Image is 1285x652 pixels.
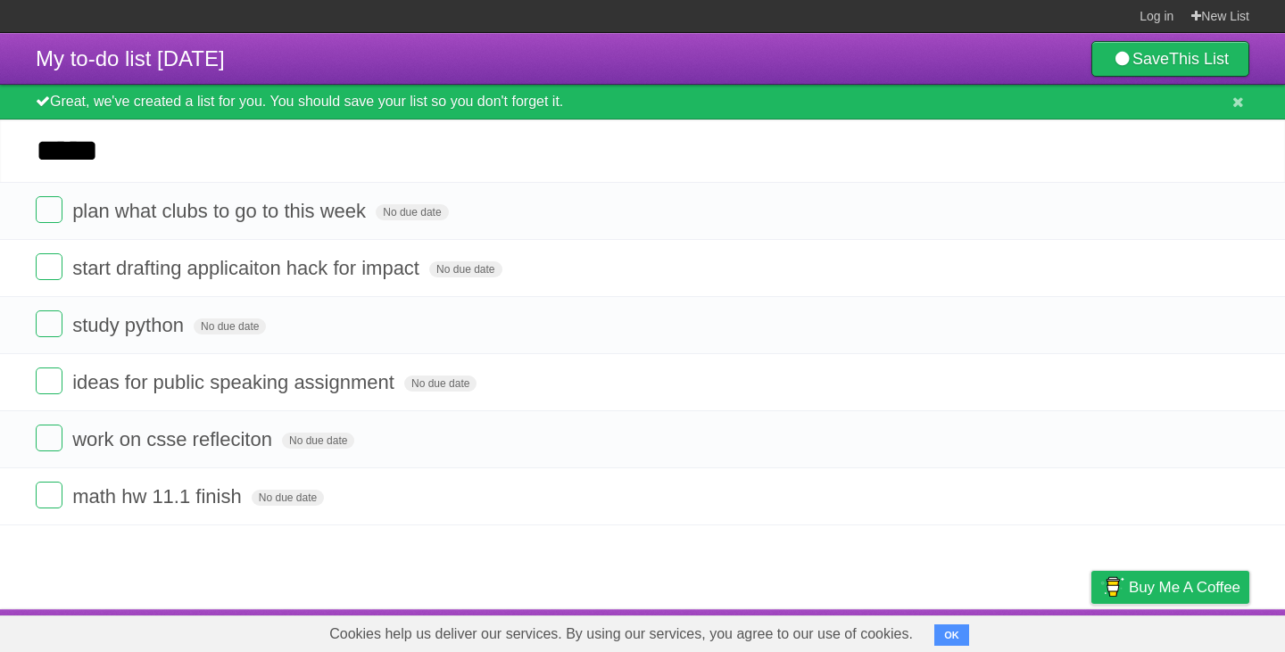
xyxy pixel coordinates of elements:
[36,425,62,451] label: Done
[1129,572,1240,603] span: Buy me a coffee
[72,200,370,222] span: plan what clubs to go to this week
[282,433,354,449] span: No due date
[36,367,62,394] label: Done
[36,196,62,223] label: Done
[252,490,324,506] span: No due date
[404,376,477,392] span: No due date
[854,614,891,648] a: About
[1091,571,1249,604] a: Buy me a coffee
[36,46,225,70] span: My to-do list [DATE]
[311,616,931,652] span: Cookies help us deliver our services. By using our services, you agree to our use of cookies.
[1068,614,1115,648] a: Privacy
[913,614,985,648] a: Developers
[934,624,969,646] button: OK
[36,310,62,337] label: Done
[72,485,246,508] span: math hw 11.1 finish
[1100,572,1124,602] img: Buy me a coffee
[376,204,448,220] span: No due date
[72,257,424,279] span: start drafting applicaiton hack for impact
[1137,614,1249,648] a: Suggest a feature
[36,482,62,508] label: Done
[72,314,188,336] span: study python
[429,261,502,277] span: No due date
[72,371,399,393] span: ideas for public speaking assignment
[36,253,62,280] label: Done
[72,428,277,450] span: work on csse refleciton
[1007,614,1047,648] a: Terms
[1091,41,1249,77] a: SaveThis List
[194,318,266,334] span: No due date
[1169,50,1229,68] b: This List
